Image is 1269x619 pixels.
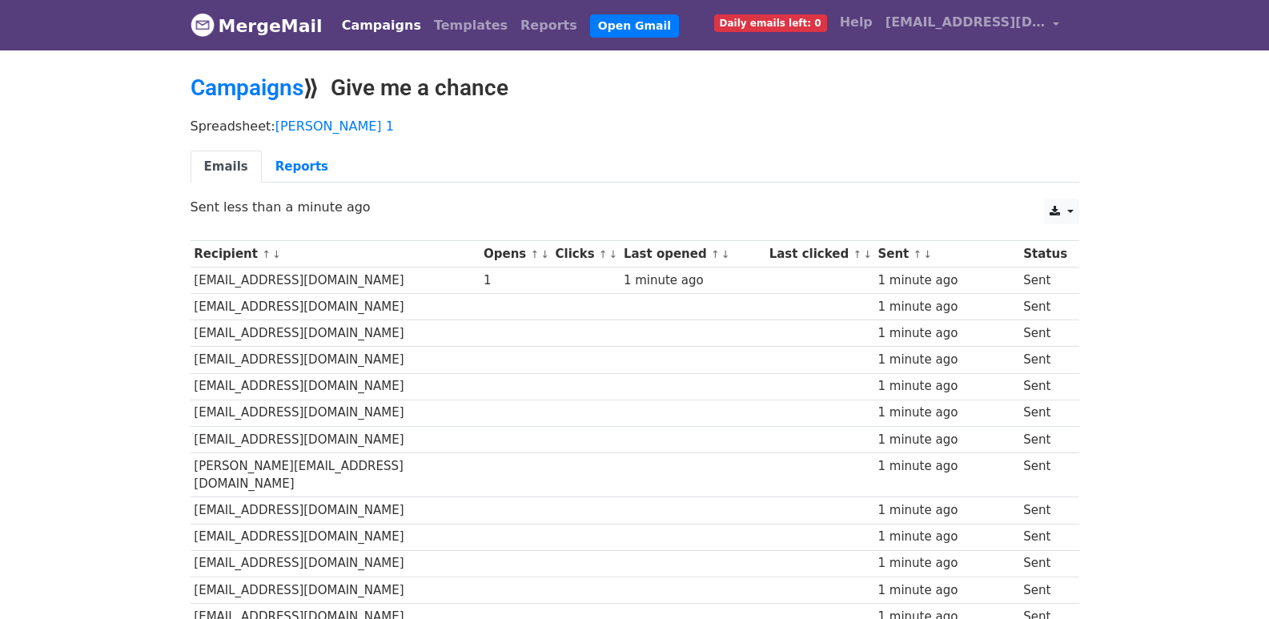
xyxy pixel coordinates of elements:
[1019,241,1070,267] th: Status
[191,426,480,452] td: [EMAIL_ADDRESS][DOMAIN_NAME]
[877,581,1015,600] div: 1 minute ago
[191,320,480,347] td: [EMAIL_ADDRESS][DOMAIN_NAME]
[1019,294,1070,320] td: Sent
[1019,577,1070,603] td: Sent
[514,10,584,42] a: Reports
[262,248,271,260] a: ↑
[1019,550,1070,577] td: Sent
[191,118,1079,135] p: Spreadsheet:
[1019,524,1070,550] td: Sent
[191,577,480,603] td: [EMAIL_ADDRESS][DOMAIN_NAME]
[191,294,480,320] td: [EMAIL_ADDRESS][DOMAIN_NAME]
[853,248,861,260] a: ↑
[923,248,932,260] a: ↓
[552,241,620,267] th: Clicks
[877,431,1015,449] div: 1 minute ago
[1019,373,1070,400] td: Sent
[877,501,1015,520] div: 1 minute ago
[191,74,1079,102] h2: ⟫ Give me a chance
[272,248,281,260] a: ↓
[879,6,1066,44] a: [EMAIL_ADDRESS][DOMAIN_NAME]
[874,241,1020,267] th: Sent
[624,271,761,290] div: 1 minute ago
[765,241,874,267] th: Last clicked
[914,248,922,260] a: ↑
[885,13,1046,32] span: [EMAIL_ADDRESS][DOMAIN_NAME]
[609,248,618,260] a: ↓
[1019,426,1070,452] td: Sent
[191,241,480,267] th: Recipient
[877,528,1015,546] div: 1 minute ago
[1019,400,1070,426] td: Sent
[877,457,1015,476] div: 1 minute ago
[262,151,342,183] a: Reports
[335,10,428,42] a: Campaigns
[1019,497,1070,524] td: Sent
[191,199,1079,215] p: Sent less than a minute ago
[714,14,827,32] span: Daily emails left: 0
[599,248,608,260] a: ↑
[191,497,480,524] td: [EMAIL_ADDRESS][DOMAIN_NAME]
[191,400,480,426] td: [EMAIL_ADDRESS][DOMAIN_NAME]
[721,248,730,260] a: ↓
[191,373,480,400] td: [EMAIL_ADDRESS][DOMAIN_NAME]
[191,452,480,497] td: [PERSON_NAME][EMAIL_ADDRESS][DOMAIN_NAME]
[540,248,549,260] a: ↓
[877,271,1015,290] div: 1 minute ago
[480,241,552,267] th: Opens
[1019,267,1070,294] td: Sent
[1019,452,1070,497] td: Sent
[877,404,1015,422] div: 1 minute ago
[428,10,514,42] a: Templates
[877,298,1015,316] div: 1 minute ago
[275,119,394,134] a: [PERSON_NAME] 1
[191,9,323,42] a: MergeMail
[863,248,872,260] a: ↓
[1019,347,1070,373] td: Sent
[484,271,548,290] div: 1
[877,324,1015,343] div: 1 minute ago
[620,241,765,267] th: Last opened
[530,248,539,260] a: ↑
[877,377,1015,396] div: 1 minute ago
[1019,320,1070,347] td: Sent
[191,151,262,183] a: Emails
[590,14,679,38] a: Open Gmail
[711,248,720,260] a: ↑
[708,6,833,38] a: Daily emails left: 0
[191,347,480,373] td: [EMAIL_ADDRESS][DOMAIN_NAME]
[877,554,1015,573] div: 1 minute ago
[191,74,303,101] a: Campaigns
[191,267,480,294] td: [EMAIL_ADDRESS][DOMAIN_NAME]
[191,550,480,577] td: [EMAIL_ADDRESS][DOMAIN_NAME]
[877,351,1015,369] div: 1 minute ago
[833,6,879,38] a: Help
[191,13,215,37] img: MergeMail logo
[191,524,480,550] td: [EMAIL_ADDRESS][DOMAIN_NAME]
